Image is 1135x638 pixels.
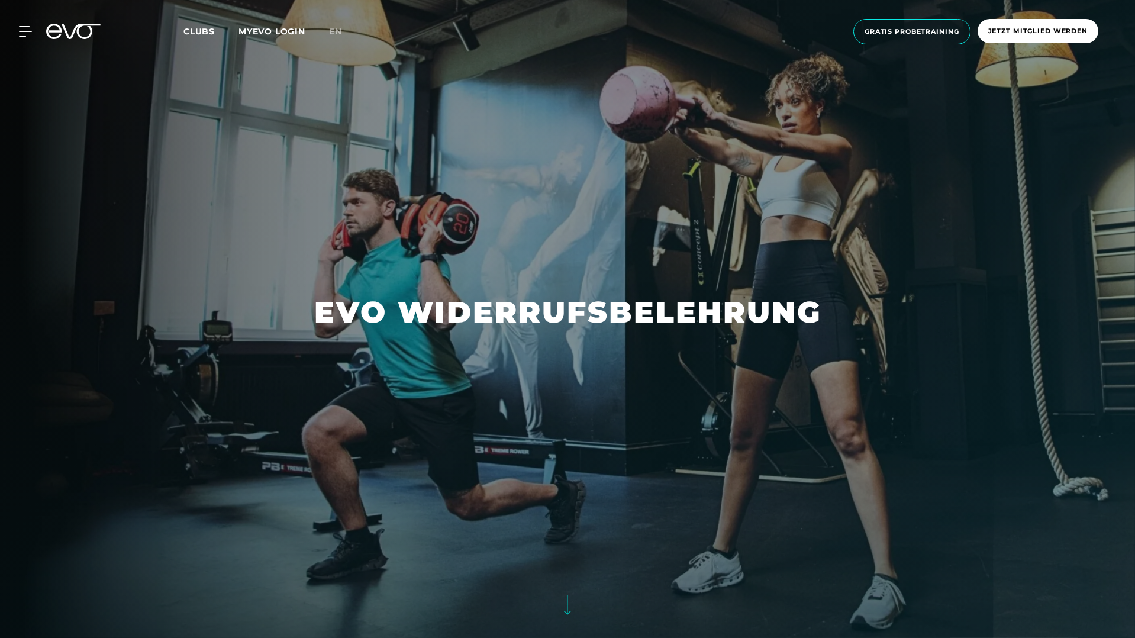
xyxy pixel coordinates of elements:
span: Jetzt Mitglied werden [988,26,1088,36]
a: Gratis Probetraining [850,19,974,44]
span: Gratis Probetraining [865,27,959,37]
h1: EVO WIDERRUFSBELEHRUNG [314,293,821,331]
a: Jetzt Mitglied werden [974,19,1102,44]
a: Clubs [183,25,238,37]
a: MYEVO LOGIN [238,26,305,37]
a: en [329,25,356,38]
span: Clubs [183,26,215,37]
span: en [329,26,342,37]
